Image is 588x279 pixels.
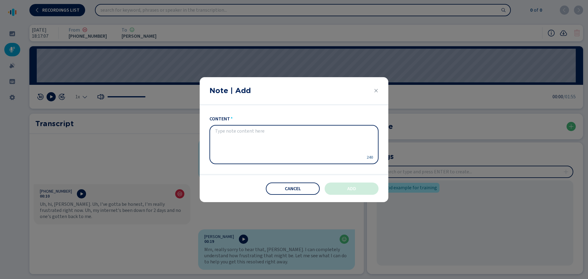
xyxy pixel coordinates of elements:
span: content [209,115,230,123]
button: Add [325,183,379,195]
h2: Note | Add [209,85,251,96]
textarea: content [215,128,363,160]
button: Close [374,88,379,93]
svg: close [374,88,379,93]
button: Cancel [266,183,320,195]
span: 240 [366,154,373,160]
span: Cancel [285,186,301,191]
span: Add [347,186,356,191]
